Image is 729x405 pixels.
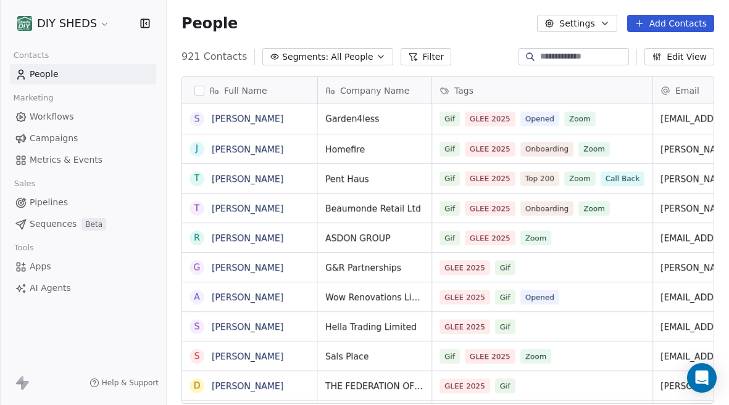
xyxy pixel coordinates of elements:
[340,84,409,97] span: Company Name
[17,16,32,31] img: shedsdiy.jpg
[465,201,515,216] span: GLEE 2025
[325,261,424,274] span: G&R Partnerships
[181,14,238,33] span: People
[439,290,490,305] span: GLEE 2025
[8,89,59,107] span: Marketing
[495,378,515,393] span: Gif
[194,261,201,274] div: G
[439,171,460,186] span: Gif
[401,48,452,65] button: Filter
[194,231,200,244] div: R
[30,196,68,209] span: Pipelines
[564,112,596,126] span: Zoom
[194,320,200,333] div: S
[520,349,552,364] span: Zoom
[325,113,424,125] span: Garden4less
[15,13,112,34] button: DIY SHEDS
[9,174,41,193] span: Sales
[30,260,51,273] span: Apps
[331,51,373,63] span: All People
[212,381,283,391] a: [PERSON_NAME]
[564,171,596,186] span: Zoom
[325,173,424,185] span: Pent Haus
[8,46,54,65] span: Contacts
[439,319,490,334] span: GLEE 2025
[30,282,71,295] span: AI Agents
[30,218,77,231] span: Sequences
[212,144,283,154] a: [PERSON_NAME]
[439,201,460,216] span: Gif
[439,112,460,126] span: Gif
[465,171,515,186] span: GLEE 2025
[194,172,200,185] div: T
[90,378,159,388] a: Help & Support
[182,104,318,404] div: grid
[687,363,717,393] div: Open Intercom Messenger
[182,77,317,104] div: Full Name
[10,128,156,149] a: Campaigns
[194,290,200,303] div: A
[30,110,74,123] span: Workflows
[465,112,515,126] span: GLEE 2025
[439,349,460,364] span: Gif
[578,142,610,157] span: Zoom
[454,84,473,97] span: Tags
[282,51,328,63] span: Segments:
[465,349,515,364] span: GLEE 2025
[212,203,283,213] a: [PERSON_NAME]
[224,84,267,97] span: Full Name
[520,171,559,186] span: Top 200
[537,15,617,32] button: Settings
[194,350,200,362] div: S
[194,113,200,126] div: S
[439,260,490,275] span: GLEE 2025
[10,107,156,127] a: Workflows
[30,153,102,166] span: Metrics & Events
[325,291,424,303] span: Wow Renovations Limited
[212,292,283,302] a: [PERSON_NAME]
[10,192,156,213] a: Pipelines
[495,319,515,334] span: Gif
[318,77,431,104] div: Company Name
[194,379,201,392] div: D
[439,142,460,157] span: Gif
[495,260,515,275] span: Gif
[675,84,699,97] span: Email
[325,202,424,215] span: Beaumonde Retail Ltd
[520,290,559,305] span: Opened
[325,350,424,362] span: Sals Place
[10,256,156,277] a: Apps
[212,233,283,243] a: [PERSON_NAME]
[325,380,424,392] span: THE FEDERATION OF GARDEN & LEISURE MANUFACTURERS LIMITED
[520,231,552,245] span: Zoom
[10,278,156,298] a: AI Agents
[465,231,515,245] span: GLEE 2025
[30,132,78,145] span: Campaigns
[37,15,97,31] span: DIY SHEDS
[196,142,198,155] div: J
[181,49,247,64] span: 921 Contacts
[212,351,283,361] a: [PERSON_NAME]
[212,114,283,124] a: [PERSON_NAME]
[212,263,283,272] a: [PERSON_NAME]
[601,171,645,186] span: Call Back
[325,232,424,244] span: ASDON GROUP
[30,68,59,81] span: People
[520,112,559,126] span: Opened
[212,174,283,184] a: [PERSON_NAME]
[439,378,490,393] span: GLEE 2025
[644,48,714,65] button: Edit View
[81,218,106,231] span: Beta
[212,322,283,332] a: [PERSON_NAME]
[520,201,574,216] span: Onboarding
[432,77,652,104] div: Tags
[627,15,714,32] button: Add Contacts
[194,202,200,215] div: T
[578,201,610,216] span: Zoom
[10,214,156,234] a: SequencesBeta
[439,231,460,245] span: Gif
[465,142,515,157] span: GLEE 2025
[520,142,574,157] span: Onboarding
[495,290,515,305] span: Gif
[9,239,39,257] span: Tools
